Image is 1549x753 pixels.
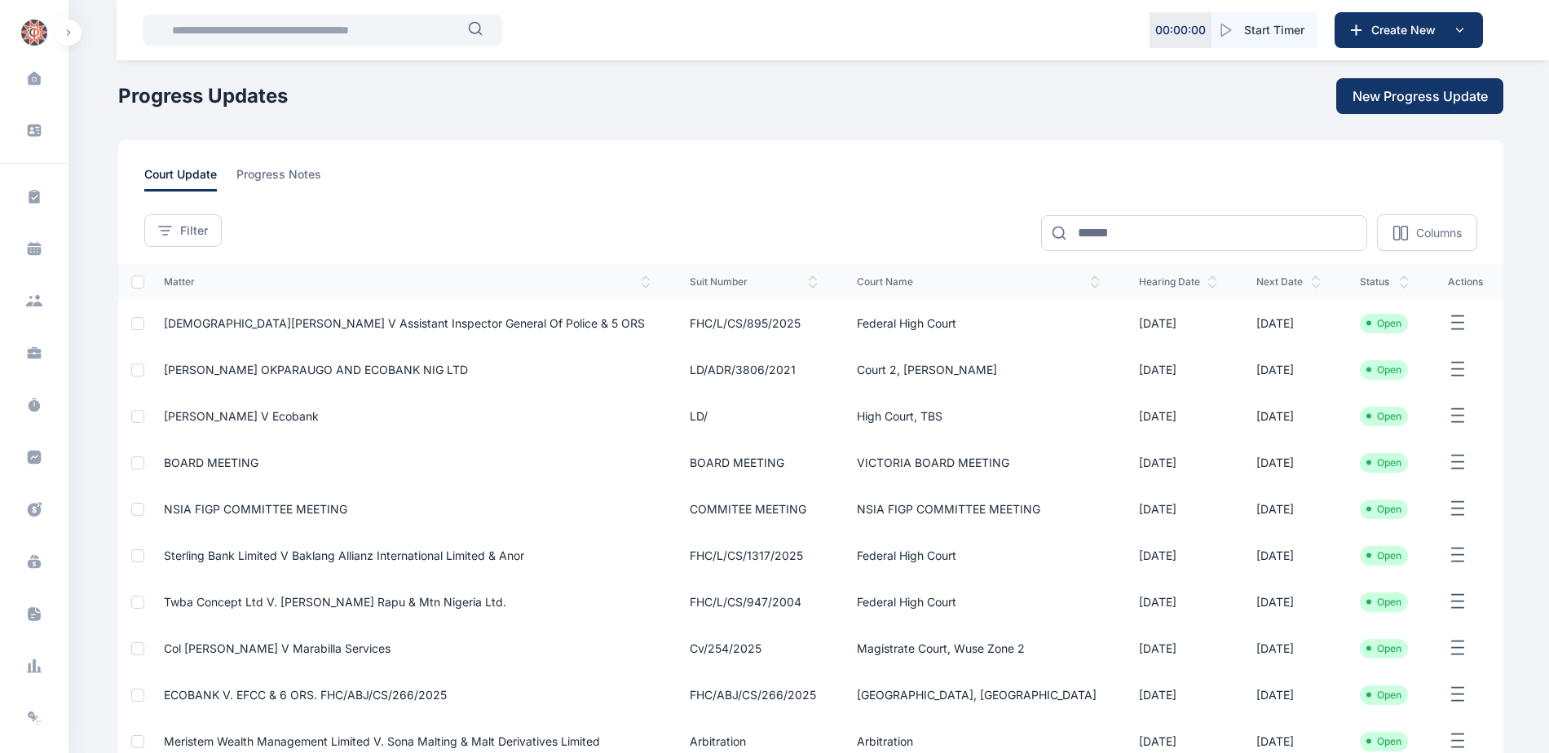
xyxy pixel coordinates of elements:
[164,688,447,702] a: ECOBANK V. EFCC & 6 ORS. FHC/ABJ/CS/266/2025
[1237,486,1339,532] td: [DATE]
[690,275,818,288] span: suit number
[670,439,837,486] td: BOARD MEETING
[837,393,1119,439] td: High Court, TBS
[837,439,1119,486] td: VICTORIA BOARD MEETING
[144,166,236,192] a: court update
[1377,214,1477,251] button: Columns
[1366,410,1401,423] li: Open
[1335,12,1483,48] button: Create New
[837,625,1119,672] td: Magistrate Court, Wuse Zone 2
[1366,689,1401,702] li: Open
[164,548,524,562] a: Sterling Bank Limited v Baklang Allianz International Limited & Anor
[1139,275,1218,288] span: hearing date
[1366,317,1401,330] li: Open
[1365,22,1450,38] span: Create New
[670,532,837,579] td: FHC/L/CS/1317/2025
[164,641,391,655] a: Col [PERSON_NAME] v Marabilla Services
[164,409,319,423] a: [PERSON_NAME] v Ecobank
[236,166,321,192] span: progress notes
[1119,672,1238,718] td: [DATE]
[164,502,347,516] a: NSIA FIGP COMMITTEE MEETING
[1256,275,1320,288] span: next date
[837,346,1119,393] td: Court 2, [PERSON_NAME]
[1366,456,1401,469] li: Open
[1119,486,1238,532] td: [DATE]
[1366,642,1401,655] li: Open
[1237,579,1339,625] td: [DATE]
[180,222,208,239] span: Filter
[236,166,341,192] a: progress notes
[1336,78,1503,114] button: New Progress Update
[1237,625,1339,672] td: [DATE]
[164,456,258,469] a: BOARD MEETING
[1211,12,1317,48] button: Start Timer
[1237,672,1339,718] td: [DATE]
[164,275,651,288] span: matter
[164,734,600,748] a: Meristem Wealth Management Limited v. Sona Malting & Malt Derivatives Limited
[670,625,837,672] td: cv/254/2025
[1366,363,1401,376] li: Open
[1237,532,1339,579] td: [DATE]
[1119,579,1238,625] td: [DATE]
[1237,393,1339,439] td: [DATE]
[1416,225,1462,241] p: Columns
[1119,346,1238,393] td: [DATE]
[1237,346,1339,393] td: [DATE]
[1448,275,1484,288] span: actions
[1237,300,1339,346] td: [DATE]
[1119,439,1238,486] td: [DATE]
[837,579,1119,625] td: Federal High Court
[837,532,1119,579] td: Federal High Court
[857,275,1100,288] span: court name
[670,346,837,393] td: LD/ADR/3806/2021
[1366,549,1401,562] li: Open
[1366,596,1401,609] li: Open
[1366,735,1401,748] li: Open
[164,363,468,376] a: [PERSON_NAME] OKPARAUGO AND ECOBANK NIG LTD
[1155,22,1206,38] p: 00 : 00 : 00
[164,595,506,609] a: Twba Concept Ltd V. [PERSON_NAME] Rapu & Mtn Nigeria Ltd.
[670,300,837,346] td: FHC/L/CS/895/2025
[1366,503,1401,516] li: Open
[837,300,1119,346] td: Federal High Court
[1244,22,1304,38] span: Start Timer
[1353,86,1488,106] span: New Progress Update
[670,579,837,625] td: FHC/L/CS/947/2004
[1119,300,1238,346] td: [DATE]
[670,486,837,532] td: COMMITEE MEETING
[1119,532,1238,579] td: [DATE]
[118,83,288,109] h1: Progress Updates
[837,486,1119,532] td: NSIA FIGP COMMITTEE MEETING
[1237,439,1339,486] td: [DATE]
[670,393,837,439] td: LD/
[1360,275,1409,288] span: status
[837,672,1119,718] td: [GEOGRAPHIC_DATA], [GEOGRAPHIC_DATA]
[670,672,837,718] td: FHC/ABJ/CS/266/2025
[144,166,217,192] span: court update
[1119,625,1238,672] td: [DATE]
[144,214,222,247] button: Filter
[1119,393,1238,439] td: [DATE]
[164,316,645,330] a: [DEMOGRAPHIC_DATA][PERSON_NAME] v Assistant Inspector General of Police & 5 ORS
